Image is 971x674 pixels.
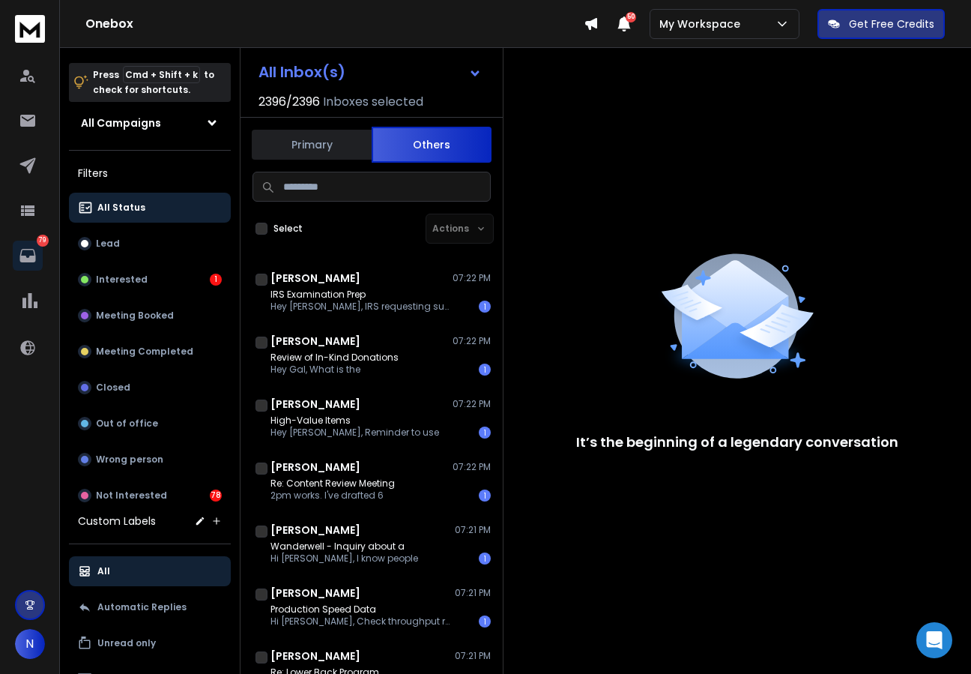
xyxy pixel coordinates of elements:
p: My Workspace [659,16,746,31]
p: Review of In-Kind Donations [270,352,399,364]
h1: [PERSON_NAME] [270,523,360,538]
button: Closed [69,373,231,403]
p: Out of office [96,418,158,430]
div: 1 [479,427,491,439]
button: Others [372,127,491,163]
button: All Campaigns [69,108,231,138]
button: N [15,629,45,659]
button: Meeting Booked [69,301,231,331]
div: 1 [479,616,491,628]
h1: Onebox [85,15,584,33]
p: 07:22 PM [453,272,491,284]
h1: [PERSON_NAME] [270,397,360,412]
div: 1 [479,301,491,313]
button: Automatic Replies [69,592,231,622]
p: 07:21 PM [455,650,491,662]
p: Automatic Replies [97,601,187,613]
p: Get Free Credits [849,16,934,31]
p: Not Interested [96,490,167,502]
img: logo [15,15,45,43]
p: Hi [PERSON_NAME], I know people [270,553,418,565]
label: Select [273,223,303,235]
h1: [PERSON_NAME] [270,586,360,601]
h3: Filters [69,163,231,184]
button: All Status [69,193,231,223]
button: Not Interested78 [69,481,231,511]
p: Press to check for shortcuts. [93,67,214,97]
h1: [PERSON_NAME] [270,460,360,475]
div: 1 [210,274,222,286]
p: Hey [PERSON_NAME], IRS requesting support [270,301,450,313]
p: Hey Gal, What is the [270,364,399,376]
button: Unread only [69,628,231,658]
h1: [PERSON_NAME] [270,649,360,664]
button: All Inbox(s) [246,57,494,87]
p: Meeting Booked [96,310,174,322]
p: 79 [37,235,49,247]
h1: All Inbox(s) [258,64,345,79]
p: Re: Content Review Meeting [270,478,395,490]
p: 07:21 PM [455,587,491,599]
p: Hi [PERSON_NAME], Check throughput rates [270,616,450,628]
div: 1 [479,490,491,502]
p: Hey [PERSON_NAME], Reminder to use [270,427,439,439]
span: Cmd + Shift + k [123,66,200,83]
button: Out of office [69,409,231,439]
h1: [PERSON_NAME] [270,271,360,286]
p: 2pm works. I've drafted 6 [270,490,395,502]
span: 2396 / 2396 [258,93,320,111]
button: All [69,556,231,586]
button: Interested1 [69,265,231,295]
p: Meeting Completed [96,346,193,358]
h3: Inboxes selected [323,93,423,111]
h1: All Campaigns [81,115,161,130]
div: 1 [479,553,491,565]
p: Wanderwell - Inquiry about a [270,541,418,553]
div: 1 [479,364,491,376]
p: High-Value Items [270,415,439,427]
p: IRS Examination Prep [270,289,450,301]
h3: Custom Labels [78,514,156,529]
p: 07:21 PM [455,524,491,536]
p: Closed [96,382,130,394]
p: Interested [96,274,148,286]
p: Lead [96,238,120,250]
div: 78 [210,490,222,502]
button: Primary [252,128,372,161]
p: All Status [97,202,145,214]
p: Unread only [97,637,156,649]
a: 79 [13,241,43,271]
button: Get Free Credits [817,9,945,39]
p: 07:22 PM [453,398,491,410]
p: 07:22 PM [453,335,491,347]
p: 07:22 PM [453,461,491,473]
p: It’s the beginning of a legendary conversation [576,432,898,453]
p: Wrong person [96,454,163,466]
p: Production Speed Data [270,604,450,616]
button: Wrong person [69,445,231,475]
span: 50 [626,12,636,22]
div: Open Intercom Messenger [916,622,952,658]
button: Meeting Completed [69,337,231,367]
h1: [PERSON_NAME] [270,334,360,349]
p: All [97,565,110,577]
button: Lead [69,229,231,259]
